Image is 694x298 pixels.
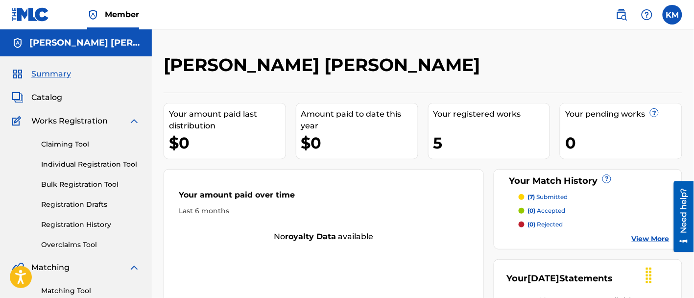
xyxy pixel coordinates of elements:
span: Member [105,9,139,20]
img: Accounts [12,37,24,49]
a: SummarySummary [12,68,71,80]
div: Your amount paid last distribution [169,108,286,132]
img: expand [128,115,140,127]
a: Bulk Registration Tool [41,179,140,190]
img: Catalog [12,92,24,103]
div: Your amount paid over time [179,189,469,206]
a: (0) rejected [519,220,670,229]
a: CatalogCatalog [12,92,62,103]
h5: Kevin Curtis Mccollum [29,37,140,49]
div: Your Statements [506,272,613,285]
a: Registration History [41,220,140,230]
a: (7) submitted [519,193,670,201]
iframe: Chat Widget [645,251,694,298]
a: (0) accepted [519,206,670,215]
p: rejected [527,220,563,229]
img: Works Registration [12,115,24,127]
a: Individual Registration Tool [41,159,140,170]
img: Summary [12,68,24,80]
div: Help [637,5,657,25]
span: ? [650,109,658,117]
h2: [PERSON_NAME] [PERSON_NAME] [164,54,485,76]
span: Works Registration [31,115,108,127]
p: submitted [527,193,568,201]
span: ? [603,175,611,183]
img: help [641,9,653,21]
strong: royalty data [286,232,336,241]
span: [DATE] [527,273,559,284]
img: expand [128,262,140,273]
div: $0 [301,132,418,154]
div: User Menu [663,5,682,25]
div: Your registered works [433,108,550,120]
img: MLC Logo [12,7,49,22]
a: Public Search [612,5,631,25]
p: accepted [527,206,565,215]
div: Amount paid to date this year [301,108,418,132]
div: 0 [565,132,682,154]
img: Matching [12,262,24,273]
a: Claiming Tool [41,139,140,149]
span: (7) [527,193,535,200]
div: Drag [641,261,657,290]
a: Registration Drafts [41,199,140,210]
div: Need help? [11,7,24,52]
div: Last 6 months [179,206,469,216]
a: Matching Tool [41,286,140,296]
img: Top Rightsholder [87,9,99,21]
span: (0) [527,207,535,214]
span: Matching [31,262,70,273]
div: No available [164,231,483,243]
div: 5 [433,132,550,154]
a: Overclaims Tool [41,240,140,250]
img: search [616,9,627,21]
div: Your pending works [565,108,682,120]
a: View More [632,234,670,244]
span: Catalog [31,92,62,103]
iframe: Resource Center [667,181,694,252]
div: Your Match History [506,174,670,188]
span: Summary [31,68,71,80]
div: $0 [169,132,286,154]
span: (0) [527,221,535,228]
